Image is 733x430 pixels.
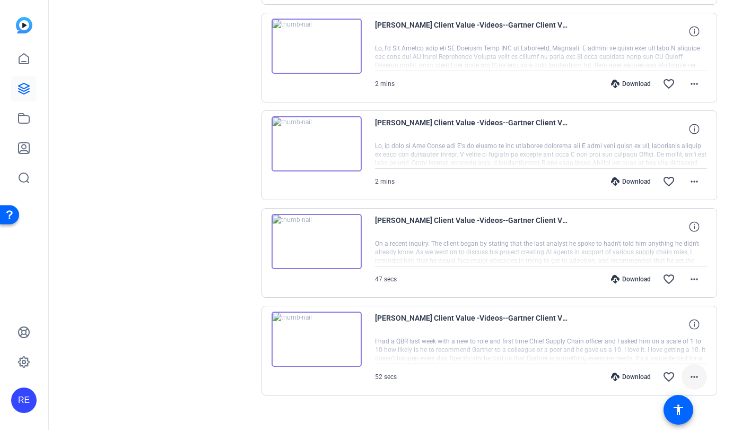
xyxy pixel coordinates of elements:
[375,312,571,337] span: [PERSON_NAME] Client Value -Videos--Gartner Client Value -Videos--1756406120418-webcam
[606,80,656,88] div: Download
[272,312,362,367] img: thumb-nail
[375,276,397,283] span: 47 secs
[662,175,675,188] mat-icon: favorite_border
[11,388,37,413] div: RE
[272,116,362,171] img: thumb-nail
[688,175,701,188] mat-icon: more_horiz
[688,78,701,90] mat-icon: more_horiz
[672,403,685,416] mat-icon: accessibility
[272,214,362,269] img: thumb-nail
[16,17,32,33] img: blue-gradient.svg
[688,371,701,383] mat-icon: more_horiz
[662,371,675,383] mat-icon: favorite_border
[606,177,656,186] div: Download
[375,178,395,185] span: 2 mins
[272,19,362,74] img: thumb-nail
[375,80,395,88] span: 2 mins
[606,275,656,283] div: Download
[606,373,656,381] div: Download
[375,214,571,239] span: [PERSON_NAME] Client Value -Videos--Gartner Client Value -Videos--1756484908733-webcam
[375,116,571,142] span: [PERSON_NAME] Client Value -Videos--Gartner Client Value -Videos--1756907178453-webcam
[662,78,675,90] mat-icon: favorite_border
[662,273,675,286] mat-icon: favorite_border
[375,373,397,381] span: 52 secs
[688,273,701,286] mat-icon: more_horiz
[375,19,571,44] span: [PERSON_NAME] Client Value -Videos--Gartner Client Value -Videos--1758035880110-webcam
